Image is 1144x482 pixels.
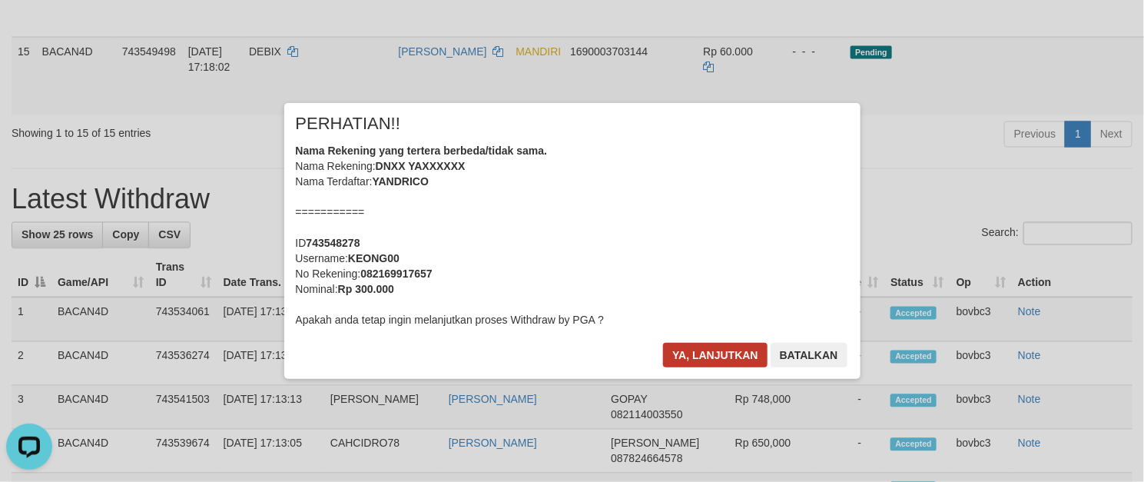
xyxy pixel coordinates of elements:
button: Ya, lanjutkan [663,343,768,367]
b: 082169917657 [360,268,432,280]
div: Nama Rekening: Nama Terdaftar: =========== ID Username: No Rekening: Nominal: Apakah anda tetap i... [296,143,849,327]
b: Rp 300.000 [338,283,394,295]
button: Batalkan [771,343,847,367]
span: PERHATIAN!! [296,116,401,131]
b: 743548278 [307,237,360,249]
b: YANDRICO [373,175,429,188]
b: KEONG00 [348,252,400,264]
b: DNXX YAXXXXXX [376,160,466,172]
button: Open LiveChat chat widget [6,6,52,52]
b: Nama Rekening yang tertera berbeda/tidak sama. [296,145,548,157]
